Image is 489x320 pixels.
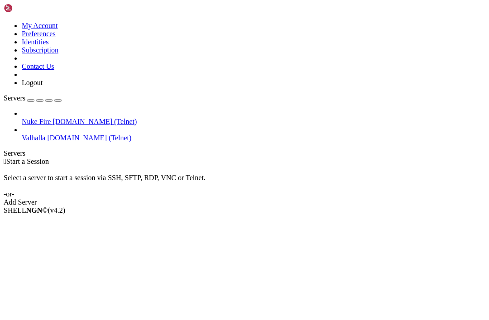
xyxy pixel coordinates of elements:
[22,110,485,126] li: Nuke Fire [DOMAIN_NAME] (Telnet)
[22,118,51,125] span: Nuke Fire
[4,198,485,206] div: Add Server
[22,126,485,142] li: Valhalla [DOMAIN_NAME] (Telnet)
[22,118,485,126] a: Nuke Fire [DOMAIN_NAME] (Telnet)
[4,166,485,198] div: Select a server to start a session via SSH, SFTP, RDP, VNC or Telnet. -or-
[4,206,65,214] span: SHELL ©
[22,134,485,142] a: Valhalla [DOMAIN_NAME] (Telnet)
[48,206,66,214] span: 4.2.0
[22,38,49,46] a: Identities
[22,62,54,70] a: Contact Us
[22,30,56,38] a: Preferences
[22,79,43,86] a: Logout
[26,206,43,214] b: NGN
[4,94,62,102] a: Servers
[22,22,58,29] a: My Account
[22,134,45,142] span: Valhalla
[22,46,58,54] a: Subscription
[4,158,6,165] span: 
[47,134,131,142] span: [DOMAIN_NAME] (Telnet)
[6,158,49,165] span: Start a Session
[53,118,137,125] span: [DOMAIN_NAME] (Telnet)
[4,4,56,13] img: Shellngn
[4,94,25,102] span: Servers
[4,149,485,158] div: Servers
